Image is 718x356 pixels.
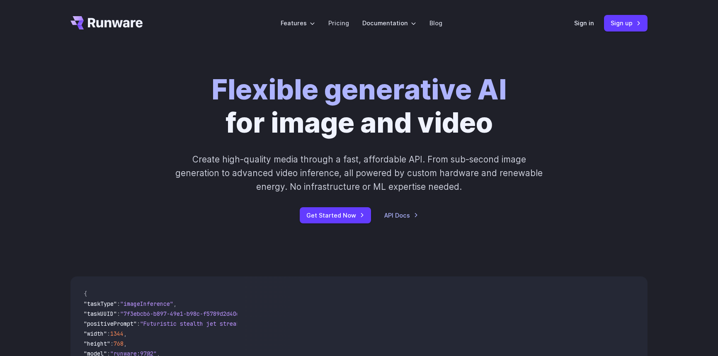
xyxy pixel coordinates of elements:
p: Create high-quality media through a fast, affordable API. From sub-second image generation to adv... [175,153,544,194]
span: : [107,330,110,337]
span: : [117,310,120,317]
a: Pricing [328,18,349,28]
label: Documentation [362,18,416,28]
a: Blog [429,18,442,28]
span: "taskType" [84,300,117,308]
span: "taskUUID" [84,310,117,317]
span: { [84,290,87,298]
span: 1344 [110,330,124,337]
span: "height" [84,340,110,347]
a: Go to / [70,16,143,29]
span: , [124,330,127,337]
span: "width" [84,330,107,337]
a: Sign in [574,18,594,28]
label: Features [281,18,315,28]
span: "Futuristic stealth jet streaking through a neon-lit cityscape with glowing purple exhaust" [140,320,442,327]
a: Get Started Now [300,207,371,223]
span: : [110,340,114,347]
span: : [117,300,120,308]
a: API Docs [384,211,418,220]
strong: Flexible generative AI [211,73,507,106]
span: 768 [114,340,124,347]
span: "imageInference" [120,300,173,308]
h1: for image and video [211,73,507,139]
span: , [173,300,177,308]
span: , [124,340,127,347]
span: "positivePrompt" [84,320,137,327]
a: Sign up [604,15,648,31]
span: : [137,320,140,327]
span: "7f3ebcb6-b897-49e1-b98c-f5789d2d40d7" [120,310,246,317]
